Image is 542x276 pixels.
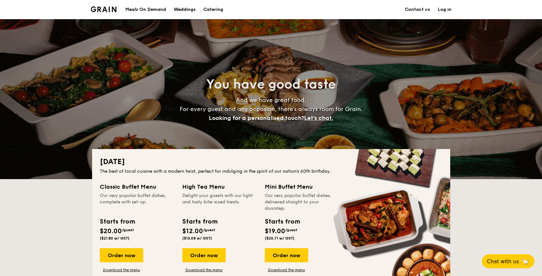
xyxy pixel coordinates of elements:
span: Looking for a personalised touch? [209,114,304,122]
span: Let's chat. [304,114,333,122]
span: /guest [285,228,297,232]
a: Logotype [91,6,117,12]
img: Grain [91,6,117,12]
h2: [DATE] [100,157,443,167]
div: Starts from [265,217,300,226]
div: Order now [182,248,226,262]
span: $20.00 [100,227,122,235]
span: /guest [203,228,215,232]
div: Starts from [182,217,217,226]
span: Chat with us [487,258,519,264]
div: Order now [265,248,308,262]
div: The best of local cuisine with a modern twist, perfect for indulging in the spirit of our nation’... [100,168,443,175]
div: Order now [100,248,143,262]
div: Starts from [100,217,135,226]
span: ($21.80 w/ GST) [100,236,130,241]
div: Mini Buffet Menu [265,182,340,191]
span: $12.00 [182,227,203,235]
span: $19.00 [265,227,285,235]
div: Classic Buffet Menu [100,182,175,191]
span: You have good taste [206,77,336,92]
div: High Tea Menu [182,182,257,191]
span: ($13.08 w/ GST) [182,236,212,241]
a: Download the menu [100,267,143,272]
button: Chat with us🦙 [482,254,534,268]
a: Download the menu [265,267,308,272]
span: 🦙 [522,258,529,265]
span: ($20.71 w/ GST) [265,236,295,241]
div: Delight your guests with our light and tasty bite-sized treats. [182,193,257,212]
span: And we have great food. For every guest and any occasion, there’s always room for Grain. [180,97,363,122]
a: Download the menu [182,267,226,272]
div: Our very popular buffet dishes, delivered straight to your doorstep. [265,193,340,212]
span: /guest [122,228,134,232]
div: Our very popular buffet dishes, complete with set-up. [100,193,175,212]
